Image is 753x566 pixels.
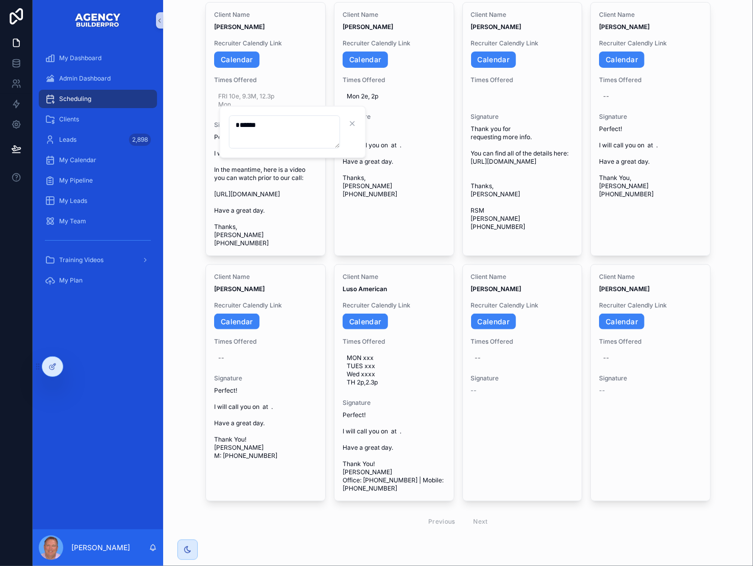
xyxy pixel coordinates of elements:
span: Times Offered [214,76,317,84]
a: Calendar [599,314,644,330]
span: Times Offered [599,338,702,346]
a: Calendar [471,314,516,330]
span: Leads [59,136,76,144]
a: Calendar [343,52,388,68]
span: Times Offered [214,338,317,346]
span: Client Name [471,273,574,281]
span: Client Name [343,273,446,281]
strong: [PERSON_NAME] [599,285,650,293]
a: Leads2,898 [39,131,157,149]
span: Recruiter Calendly Link [214,39,317,47]
a: Calendar [471,52,516,68]
a: Admin Dashboard [39,69,157,88]
a: Client Name[PERSON_NAME]Recruiter Calendly LinkCalendarTimes OfferedMon 2e, 2pSignaturePerfect! I... [334,2,454,256]
strong: [PERSON_NAME] [214,285,265,293]
span: Times Offered [471,338,574,346]
div: -- [603,92,609,100]
span: Recruiter Calendly Link [471,301,574,310]
span: Times Offered [599,76,702,84]
span: -- [471,387,477,395]
a: Calendar [599,52,644,68]
span: Scheduling [59,95,91,103]
span: Thank you for requesting more info. You can find all of the details here: [URL][DOMAIN_NAME] Than... [471,125,574,231]
span: FRI 10e, 9.3M, 12.3p Mon [218,92,313,109]
img: App logo [74,12,121,29]
span: Perfect! I will call you on at . Have a great day. Thank You, [PERSON_NAME] [PHONE_NUMBER] [599,125,702,198]
span: Times Offered [343,76,446,84]
span: Client Name [599,273,702,281]
span: Signature [599,374,702,382]
span: -- [599,387,605,395]
a: Scheduling [39,90,157,108]
span: Times Offered [343,338,446,346]
strong: [PERSON_NAME] [214,23,265,31]
strong: [PERSON_NAME] [471,285,522,293]
span: Signature [599,113,702,121]
a: Client Name[PERSON_NAME]Recruiter Calendly LinkCalendarTimes OfferedFRI 10e, 9.3M, 12.3p MonSigna... [205,2,326,256]
span: Recruiter Calendly Link [343,39,446,47]
span: Signature [471,113,574,121]
span: Perfect! I will call you on at . Have a great day. Thank You! [PERSON_NAME] Office: [PHONE_NUMBER... [343,411,446,493]
a: Calendar [214,52,259,68]
a: Calendar [214,314,259,330]
a: Clients [39,110,157,128]
div: -- [218,354,224,362]
span: My Pipeline [59,176,93,185]
p: [PERSON_NAME] [71,543,130,553]
span: Client Name [599,11,702,19]
span: Recruiter Calendly Link [471,39,574,47]
a: Client Name[PERSON_NAME]Recruiter Calendly LinkCalendarTimes OfferedSignatureThank you for reques... [462,2,583,256]
a: My Dashboard [39,49,157,67]
a: Client Name[PERSON_NAME]Recruiter Calendly LinkCalendarTimes Offered--Signature-- [462,264,583,502]
span: My Plan [59,276,83,285]
span: Clients [59,115,79,123]
a: Client Name[PERSON_NAME]Recruiter Calendly LinkCalendarTimes Offered--SignaturePerfect! I will ca... [590,2,711,256]
span: Training Videos [59,256,103,264]
strong: [PERSON_NAME] [599,23,650,31]
span: Recruiter Calendly Link [343,301,446,310]
span: Admin Dashboard [59,74,111,83]
strong: [PERSON_NAME] [343,23,393,31]
span: Perfect! I will call you on at . Have a great day. Thanks, [PERSON_NAME] [PHONE_NUMBER] [343,125,446,198]
div: scrollable content [33,41,163,304]
a: My Team [39,212,157,230]
span: Signature [343,113,446,121]
a: Client NameLuso AmericanRecruiter Calendly LinkCalendarTimes OfferedMON xxx TUES xxx Wed xxxx TH ... [334,264,454,502]
span: Client Name [214,11,317,19]
div: -- [603,354,609,362]
span: Perfect! I will call you on at . In the meantime, here is a video you can watch prior to our call... [214,133,317,247]
span: Perfect! I will call you on at . Have a great day. Thank You! [PERSON_NAME] M: [PHONE_NUMBER] [214,387,317,460]
span: Signature [214,374,317,382]
a: My Leads [39,192,157,210]
span: Recruiter Calendly Link [599,39,702,47]
a: Training Videos [39,251,157,269]
span: Client Name [343,11,446,19]
span: My Dashboard [59,54,101,62]
span: My Team [59,217,86,225]
span: Signature [471,374,574,382]
span: My Calendar [59,156,96,164]
span: Times Offered [471,76,574,84]
span: Signature [343,399,446,407]
a: Calendar [343,314,388,330]
span: Signature [214,121,317,129]
span: MON xxx TUES xxx Wed xxxx TH 2p,2.3p [347,354,442,387]
a: Client Name[PERSON_NAME]Recruiter Calendly LinkCalendarTimes Offered--Signature-- [590,264,711,502]
span: Recruiter Calendly Link [214,301,317,310]
span: Client Name [471,11,574,19]
a: Client Name[PERSON_NAME]Recruiter Calendly LinkCalendarTimes Offered--SignaturePerfect! I will ca... [205,264,326,502]
span: Recruiter Calendly Link [599,301,702,310]
strong: [PERSON_NAME] [471,23,522,31]
div: -- [475,354,481,362]
a: My Plan [39,271,157,290]
span: My Leads [59,197,87,205]
span: Mon 2e, 2p [347,92,442,100]
div: 2,898 [129,134,151,146]
a: My Calendar [39,151,157,169]
span: Client Name [214,273,317,281]
a: My Pipeline [39,171,157,190]
strong: Luso American [343,285,387,293]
